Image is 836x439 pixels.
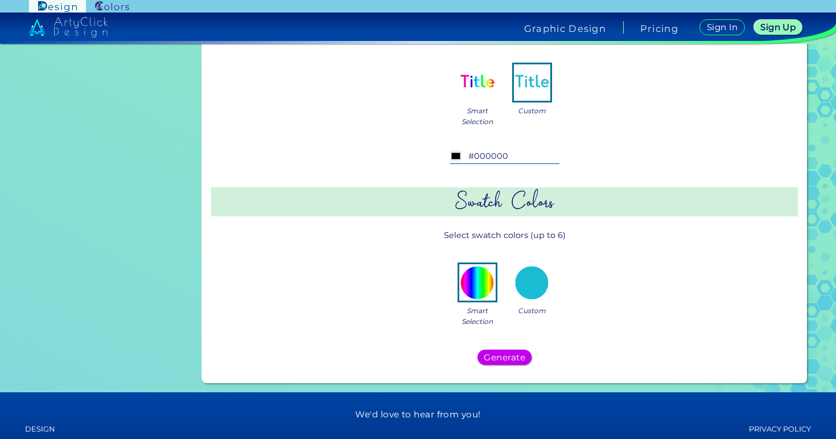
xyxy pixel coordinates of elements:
a: Sign In [702,20,743,35]
a: Design [25,422,142,437]
a: Privacy policy [694,422,811,437]
a: Pricing [640,24,678,33]
h5: Generate [486,354,523,362]
span: Smart Selection [462,105,493,127]
img: ArtyClick Colors logo [95,1,129,12]
input: #0000ff, blue [450,150,559,163]
h4: Graphic Design [524,24,606,33]
span: Custom [518,305,546,316]
p: Select swatch colors (up to 6) [211,225,798,246]
a: Sign Up [756,20,800,34]
img: col_title_custom.jpg [514,64,550,101]
h5: We'd love to hear from you! [192,409,644,420]
img: col_title_auto.jpg [459,64,496,101]
img: artyclick_design_logo_white_combined_path.svg [29,17,108,38]
img: col_swatch_custom.jpg [514,264,550,301]
h5: Sign In [708,23,736,31]
h2: Swatch Colors [211,187,798,216]
span: Custom [518,105,546,116]
span: Smart Selection [462,305,493,327]
img: col_swatch_auto.jpg [459,264,496,301]
h5: Sign Up [762,23,794,31]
